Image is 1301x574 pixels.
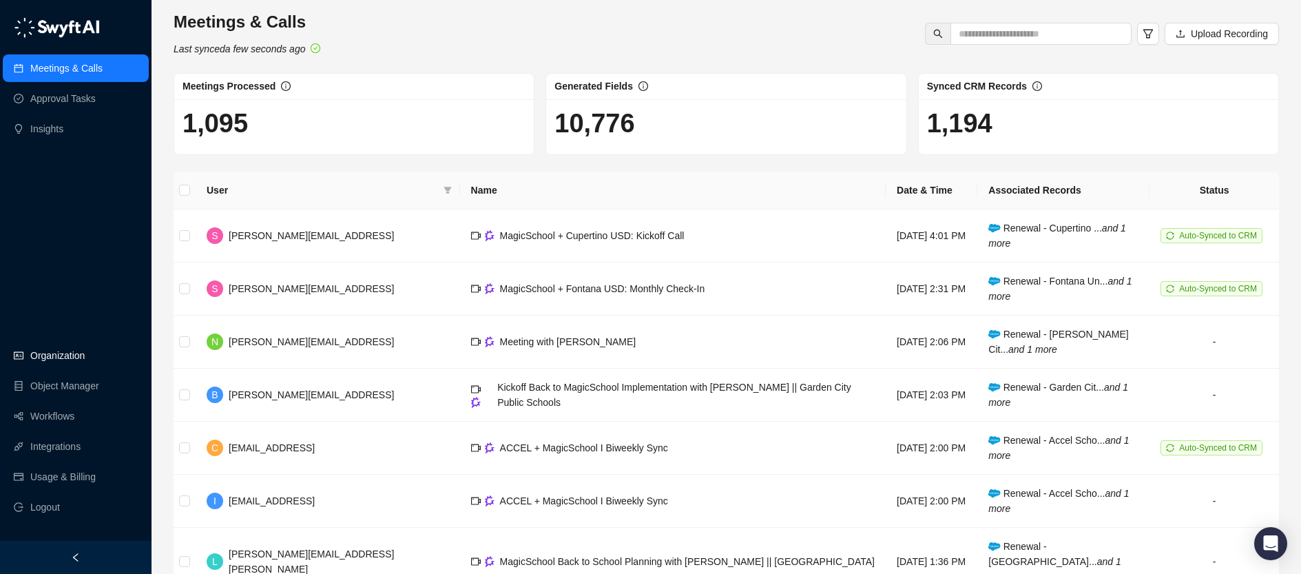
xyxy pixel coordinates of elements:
span: [EMAIL_ADDRESS] [229,495,315,506]
h1: 1,095 [183,107,525,139]
span: Auto-Synced to CRM [1179,231,1257,240]
span: MagicSchool + Cupertino USD: Kickoff Call [500,230,685,241]
span: Renewal - Garden Cit... [988,382,1128,408]
span: [PERSON_NAME][EMAIL_ADDRESS] [229,283,394,294]
span: info-circle [281,81,291,91]
span: sync [1166,444,1174,452]
td: - [1149,369,1279,422]
span: upload [1176,29,1185,39]
span: User [207,183,438,198]
i: and 1 more [988,223,1126,249]
span: MagicSchool + Fontana USD: Monthly Check-In [500,283,705,294]
td: [DATE] 2:00 PM [886,475,977,528]
img: logo-05li4sbe.png [14,17,100,38]
td: - [1149,316,1279,369]
span: Auto-Synced to CRM [1179,443,1257,453]
i: and 1 more [1008,344,1057,355]
span: sync [1166,285,1174,293]
a: Integrations [30,433,81,460]
span: filter [441,180,455,201]
a: Approval Tasks [30,85,96,112]
span: Auto-Synced to CRM [1179,284,1257,294]
span: filter [1143,28,1154,39]
span: [EMAIL_ADDRESS] [229,442,315,453]
th: Status [1149,172,1279,209]
th: Date & Time [886,172,977,209]
span: [PERSON_NAME][EMAIL_ADDRESS] [229,389,394,400]
span: info-circle [638,81,648,91]
span: S [211,228,218,243]
h3: Meetings & Calls [174,11,320,33]
span: filter [444,186,452,194]
td: [DATE] 2:00 PM [886,422,977,475]
th: Name [460,172,886,209]
img: gong-Dwh8HbPa.png [485,442,495,453]
span: Upload Recording [1191,26,1268,41]
span: video-camera [471,284,481,294]
span: left [71,553,81,562]
span: info-circle [1032,81,1042,91]
span: video-camera [471,496,481,506]
span: video-camera [471,443,481,453]
span: Renewal - [PERSON_NAME] Cit... [988,329,1128,355]
span: [PERSON_NAME][EMAIL_ADDRESS] [229,230,394,241]
span: I [214,493,216,509]
span: Renewal - Accel Scho... [988,488,1129,514]
span: Synced CRM Records [927,81,1027,92]
span: Renewal - Cupertino ... [988,223,1126,249]
span: C [211,440,218,455]
span: S [211,281,218,296]
img: gong-Dwh8HbPa.png [485,230,495,240]
td: [DATE] 4:01 PM [886,209,977,263]
span: video-camera [471,337,481,347]
img: gong-Dwh8HbPa.png [485,556,495,566]
span: Meetings Processed [183,81,275,92]
a: Object Manager [30,372,99,400]
span: ACCEL + MagicSchool I Biweekly Sync [500,442,668,453]
span: MagicSchool Back to School Planning with [PERSON_NAME] || [GEOGRAPHIC_DATA] [500,556,875,567]
button: Upload Recording [1165,23,1279,45]
span: video-camera [471,385,481,394]
td: [DATE] 2:06 PM [886,316,977,369]
img: gong-Dwh8HbPa.png [485,495,495,506]
td: [DATE] 2:03 PM [886,369,977,422]
span: L [212,554,218,569]
h1: 10,776 [554,107,897,139]
span: search [933,29,943,39]
img: gong-Dwh8HbPa.png [485,336,495,347]
div: Open Intercom Messenger [1254,527,1287,560]
img: gong-Dwh8HbPa.png [471,397,481,407]
span: Generated Fields [554,81,633,92]
span: Renewal - Fontana Un... [988,276,1132,302]
span: ACCEL + MagicSchool I Biweekly Sync [500,495,668,506]
span: check-circle [311,43,320,53]
span: [PERSON_NAME][EMAIL_ADDRESS] [229,336,394,347]
span: N [211,334,218,349]
img: gong-Dwh8HbPa.png [485,283,495,294]
a: Meetings & Calls [30,54,103,82]
i: and 1 more [988,435,1129,461]
h1: 1,194 [927,107,1270,139]
span: logout [14,502,23,512]
i: Last synced a few seconds ago [174,43,305,54]
td: [DATE] 2:31 PM [886,263,977,316]
span: B [211,387,218,402]
i: and 1 more [988,382,1128,408]
a: Usage & Billing [30,463,96,491]
span: Renewal - Accel Scho... [988,435,1129,461]
th: Associated Records [977,172,1149,209]
span: Kickoff Back to MagicSchool Implementation with [PERSON_NAME] || Garden City Public Schools [497,382,851,408]
i: and 1 more [988,488,1129,514]
span: video-camera [471,231,481,240]
span: sync [1166,232,1174,240]
span: Logout [30,493,60,521]
a: Organization [30,342,85,369]
a: Workflows [30,402,74,430]
span: video-camera [471,557,481,566]
i: and 1 more [988,276,1132,302]
td: - [1149,475,1279,528]
span: Meeting with [PERSON_NAME] [500,336,636,347]
a: Insights [30,115,63,143]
